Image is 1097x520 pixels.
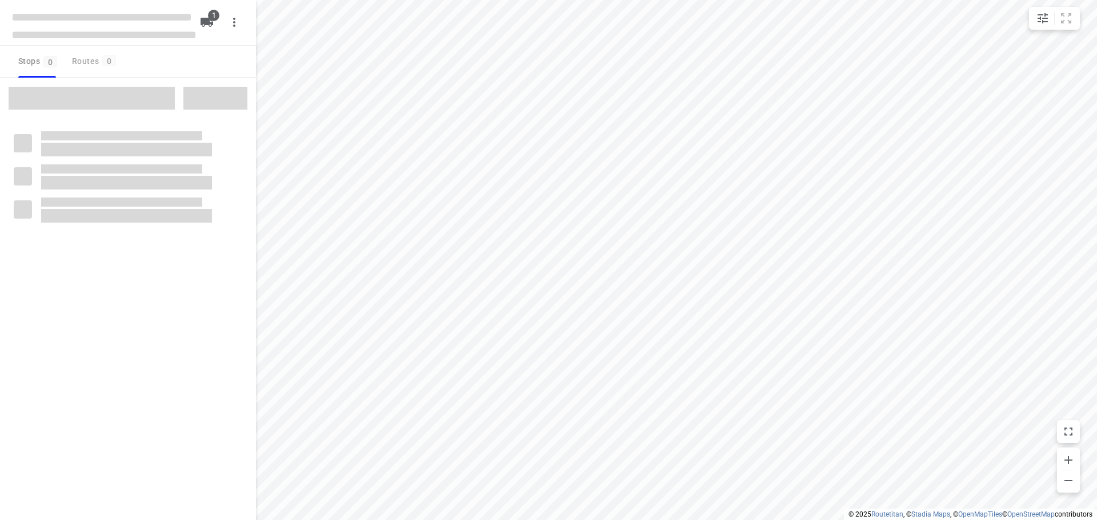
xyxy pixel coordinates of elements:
[871,510,903,518] a: Routetitan
[1029,7,1080,30] div: small contained button group
[911,510,950,518] a: Stadia Maps
[958,510,1002,518] a: OpenMapTiles
[848,510,1092,518] li: © 2025 , © , © © contributors
[1007,510,1055,518] a: OpenStreetMap
[1031,7,1054,30] button: Map settings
